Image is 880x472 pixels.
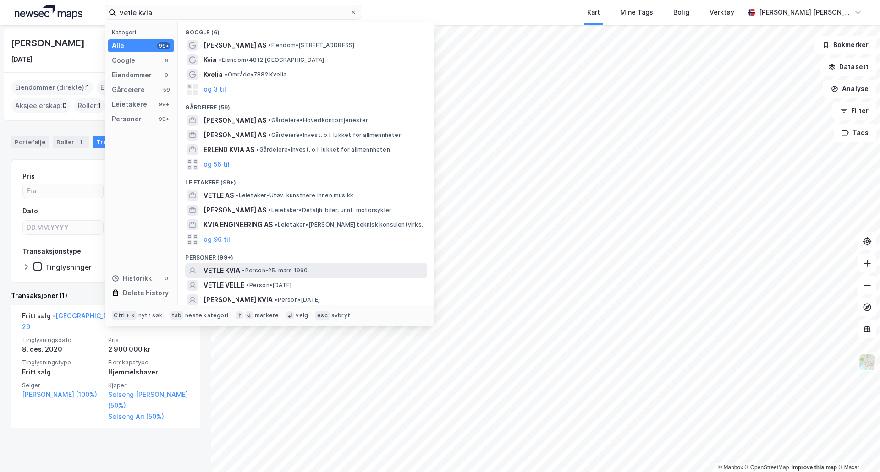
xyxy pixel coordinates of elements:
div: Personer [112,114,142,125]
button: og 96 til [203,234,230,245]
input: Fra [23,184,103,198]
span: • [225,71,227,78]
div: Aksjeeierskap : [11,98,71,113]
div: Ctrl + k [112,311,137,320]
div: esc [315,311,330,320]
span: Leietaker • [PERSON_NAME] teknisk konsulentvirks. [275,221,423,228]
div: Kontrollprogram for chat [834,428,880,472]
span: Leietaker • Utøv. kunstnere innen musikk [236,192,353,199]
img: logo.a4113a55bc3d86da70a041830d287a7e.svg [15,5,82,19]
iframe: Chat Widget [834,428,880,472]
span: Selger [22,381,103,389]
span: Kvia [203,54,217,65]
div: Hjemmelshaver [108,367,189,378]
a: [PERSON_NAME] (100%) [22,389,103,400]
div: Eiendommer (direkte) : [11,80,93,95]
span: Område • 7882 Kvelia [225,71,286,78]
span: Gårdeiere • Invest. o.l. lukket for allmennheten [268,131,401,139]
div: 59 [163,86,170,93]
span: • [268,131,271,138]
span: [PERSON_NAME] AS [203,205,266,216]
div: Google (6) [178,22,434,38]
span: VETLE VELLE [203,280,244,291]
button: Bokmerker [814,36,876,54]
span: [PERSON_NAME] AS [203,115,266,126]
span: Tinglysningstype [22,358,103,366]
div: velg [296,312,308,319]
a: [GEOGRAPHIC_DATA], 150/321/0/0 - Andel 29 [22,312,188,331]
div: Alle [112,40,124,51]
span: • [256,146,259,153]
input: DD.MM.YYYY [23,221,103,234]
span: KVIA ENGINEERING AS [203,219,273,230]
div: Fritt salg - [22,310,189,336]
div: neste kategori [185,312,228,319]
button: Filter [832,102,876,120]
a: Selseng [PERSON_NAME] (50%), [108,389,189,411]
span: Person • [DATE] [275,296,320,304]
div: Eiendommer (Indirekte) : [97,80,185,95]
div: [DATE] [11,54,33,65]
span: • [236,192,238,199]
div: 8. des. 2020 [22,344,103,355]
div: 6 [163,57,170,64]
div: Transaksjoner (1) [11,290,200,301]
span: Person • 25. mars 1990 [242,267,308,274]
span: Eiendom • [STREET_ADDRESS] [268,42,354,49]
button: og 3 til [203,84,226,95]
span: • [268,117,271,124]
span: VETLE KVIA [203,265,240,276]
div: Transaksjonstype [22,246,81,257]
span: Gårdeiere • Hovedkontortjenester [268,117,368,124]
button: Tags [834,124,876,142]
div: Verktøy [709,7,734,18]
div: Pris [22,171,35,182]
div: Personer (99+) [178,247,434,263]
div: Leietakere [112,99,147,110]
div: [PERSON_NAME] [11,36,86,50]
span: Kjøper [108,381,189,389]
span: Leietaker • Detaljh. biler, unnt. motorsykler [268,206,391,214]
span: Person • [DATE] [246,282,291,289]
div: Eiendommer [112,70,152,81]
span: • [219,56,221,63]
div: Bolig [673,7,689,18]
a: Improve this map [792,464,837,471]
div: Kategori [112,29,174,36]
div: avbryt [331,312,350,319]
div: Leietakere (99+) [178,172,434,188]
span: VETLE AS [203,190,234,201]
div: 99+ [157,101,170,108]
span: Eiendom • 4812 [GEOGRAPHIC_DATA] [219,56,324,64]
div: Gårdeiere (59) [178,97,434,113]
span: • [275,221,277,228]
span: • [246,282,249,288]
span: Eierskapstype [108,358,189,366]
div: Google [112,55,135,66]
div: 0 [163,275,170,282]
div: Kart [587,7,600,18]
span: 0 [62,100,67,111]
img: Z [858,353,876,371]
div: [PERSON_NAME] [PERSON_NAME] [759,7,851,18]
div: Historikk [112,273,152,284]
span: • [268,206,271,213]
div: Transaksjoner [93,136,155,148]
span: 1 [98,100,101,111]
input: Søk på adresse, matrikkel, gårdeiere, leietakere eller personer [116,5,350,19]
div: Portefølje [11,136,49,148]
span: [PERSON_NAME] AS [203,130,266,141]
button: Analyse [823,80,876,98]
div: 1 [76,137,85,146]
div: Gårdeiere [112,84,145,95]
div: tab [170,311,184,320]
div: Delete history [123,288,169,298]
div: Tinglysninger [45,263,92,271]
a: Selseng Ari (50%) [108,411,189,422]
a: OpenStreetMap [745,464,789,471]
button: og 56 til [203,159,230,170]
div: markere [255,312,279,319]
span: • [242,267,245,274]
span: Kvelia [203,69,223,80]
div: Roller : [74,98,105,113]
